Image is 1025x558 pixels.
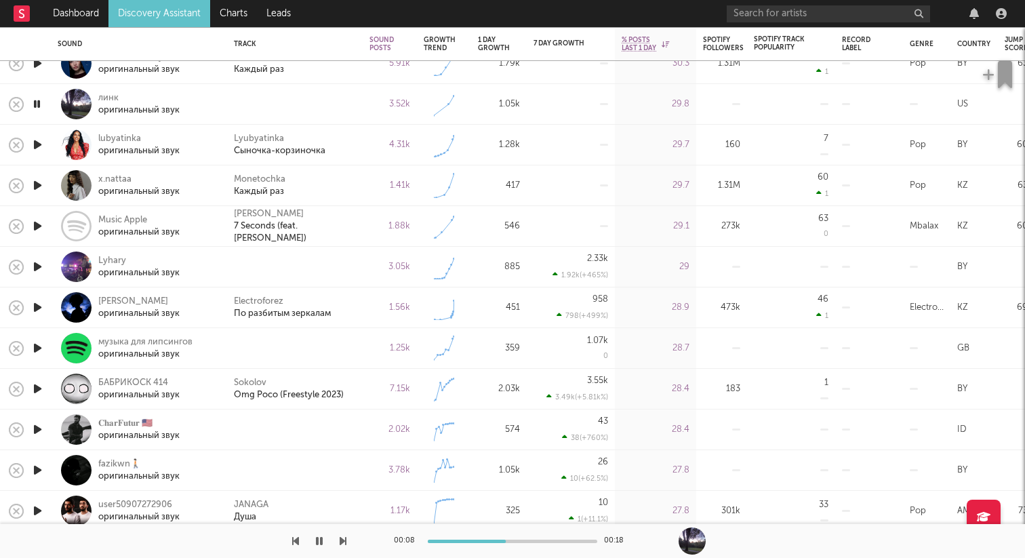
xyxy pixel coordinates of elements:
[369,56,410,72] div: 5.91k
[234,133,284,145] a: Lyubyatinka
[604,533,631,549] div: 00:18
[369,462,410,479] div: 3.78k
[622,178,689,194] div: 29.7
[234,40,349,48] div: Track
[561,474,608,483] div: 10 ( +62.5 % )
[234,186,284,198] a: Каждый раз
[234,389,344,401] a: Omg Poco (Freestyle 2023)
[234,64,284,76] a: Каждый раз
[98,389,180,401] div: оригинальный звук
[703,178,740,194] div: 1.31M
[478,462,520,479] div: 1.05k
[622,36,658,52] span: % Posts Last 1 Day
[98,336,193,348] div: музыка для липсингов
[818,295,828,304] div: 46
[234,174,285,186] div: Monetochka
[552,271,608,279] div: 1.92k ( +465 % )
[818,214,828,223] div: 63
[478,381,520,397] div: 2.03k
[478,340,520,357] div: 359
[98,418,180,442] a: 𝐂𝐡𝐚𝐫𝐅𝐮𝐭𝐮𝐫 🇺🇸оригинальный звук
[98,308,180,320] div: оригинальный звук
[910,137,926,153] div: Pop
[234,208,304,220] a: [PERSON_NAME]
[394,533,421,549] div: 00:08
[369,36,394,52] div: Sound Posts
[98,471,180,483] div: оригинальный звук
[478,56,520,72] div: 1.79k
[622,422,689,438] div: 28.4
[98,214,180,239] a: Music Appleоригинальный звук
[98,377,180,389] div: БАБРИКОСК 414
[98,296,180,320] a: [PERSON_NAME]оригинальный звук
[622,503,689,519] div: 27.8
[957,96,968,113] div: US
[587,254,608,263] div: 2.33k
[234,377,266,389] a: Sokolov
[478,178,520,194] div: 417
[98,377,180,401] a: БАБРИКОСК 414оригинальный звук
[910,40,933,48] div: Genre
[622,300,689,316] div: 28.9
[816,189,828,198] div: 1
[622,381,689,397] div: 28.4
[234,308,331,320] a: По разбитым зеркалам
[98,499,180,511] div: user50907272906
[727,5,930,22] input: Search for artists
[234,220,356,245] a: 7 Seconds (feat. [PERSON_NAME])
[478,137,520,153] div: 1.28k
[369,422,410,438] div: 2.02k
[957,218,968,235] div: KZ
[824,134,828,143] div: 7
[910,503,926,519] div: Pop
[98,64,180,76] div: оригинальный звук
[910,56,926,72] div: Pop
[703,300,740,316] div: 473k
[478,96,520,113] div: 1.05k
[478,300,520,316] div: 451
[818,173,828,182] div: 60
[599,498,608,507] div: 10
[703,381,740,397] div: 183
[98,499,180,523] a: user50907272906оригинальный звук
[842,36,876,52] div: Record Label
[98,174,180,186] div: x.nattaa
[369,340,410,357] div: 1.25k
[369,503,410,519] div: 1.17k
[98,511,180,523] div: оригинальный звук
[587,336,608,345] div: 1.07k
[622,96,689,113] div: 29.8
[622,340,689,357] div: 28.7
[234,499,268,511] a: JANAGA
[957,422,967,438] div: ID
[98,458,180,483] a: fazikwn🚶🏻оригинальный звук
[234,296,283,308] a: Electroforez
[98,226,180,239] div: оригинальный звук
[562,433,608,442] div: 38 ( +760 % )
[910,178,926,194] div: Pop
[703,36,744,52] div: Spotify Followers
[816,311,828,320] div: 1
[98,267,180,279] div: оригинальный звук
[819,500,828,509] div: 33
[703,137,740,153] div: 160
[98,418,180,430] div: 𝐂𝐡𝐚𝐫𝐅𝐮𝐭𝐮𝐫 🇺🇸
[478,503,520,519] div: 325
[957,259,967,275] div: BY
[98,296,180,308] div: [PERSON_NAME]
[569,515,608,523] div: 1 ( +11.1 % )
[369,137,410,153] div: 4.31k
[58,40,214,48] div: Sound
[234,145,325,157] div: Сыночка-корзиночка
[98,52,180,76] a: katesosnovskaya1оригинальный звук
[598,417,608,426] div: 43
[603,353,608,360] div: 0
[234,511,256,523] a: Душа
